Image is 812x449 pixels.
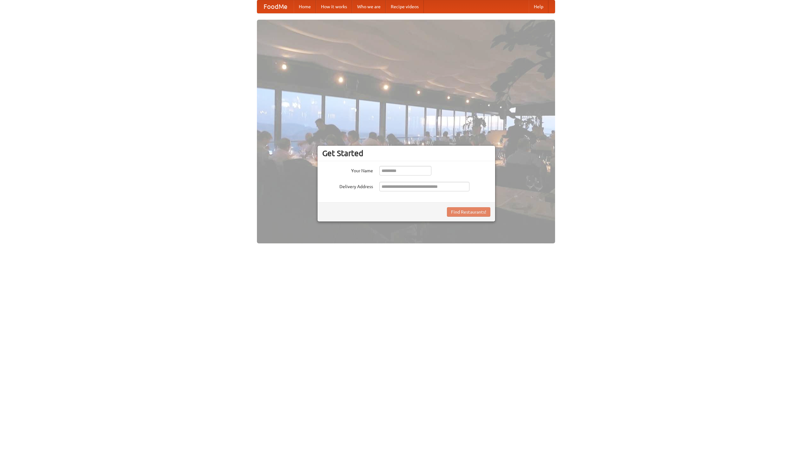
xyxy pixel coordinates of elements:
h3: Get Started [322,149,490,158]
a: How it works [316,0,352,13]
label: Delivery Address [322,182,373,190]
a: Help [529,0,548,13]
a: Who we are [352,0,386,13]
a: Home [294,0,316,13]
a: Recipe videos [386,0,424,13]
a: FoodMe [257,0,294,13]
label: Your Name [322,166,373,174]
button: Find Restaurants! [447,207,490,217]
